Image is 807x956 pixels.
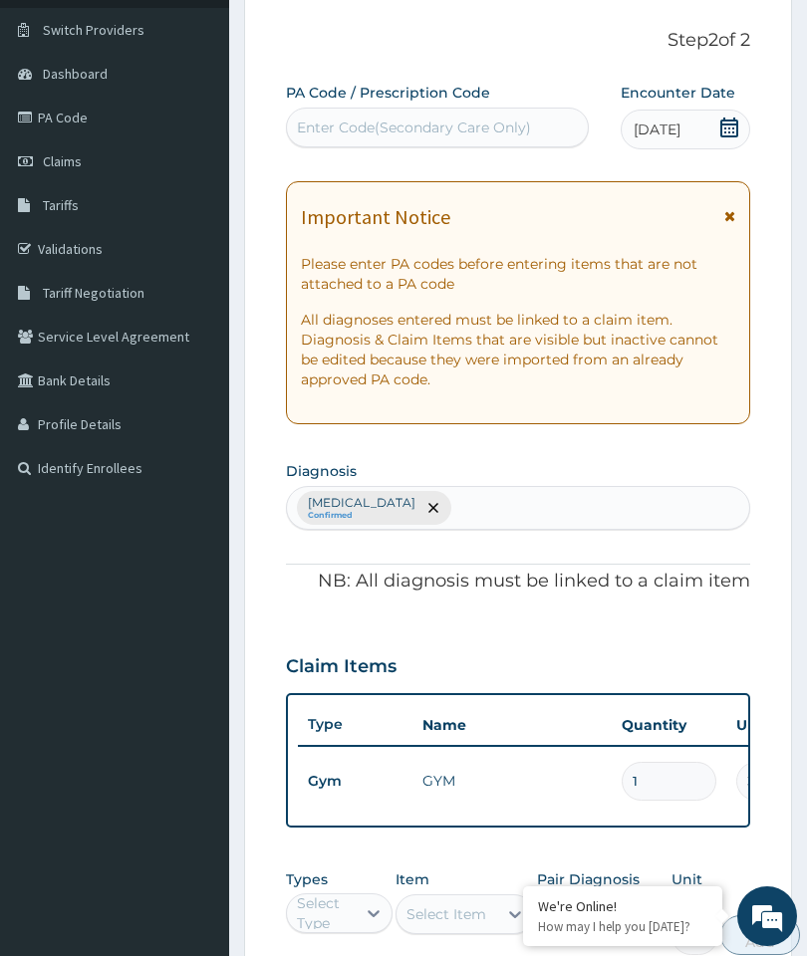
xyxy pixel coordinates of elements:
[286,30,750,52] p: Step 2 of 2
[104,112,335,137] div: Chat with us now
[298,763,412,800] td: Gym
[612,705,726,745] th: Quantity
[298,706,412,743] th: Type
[43,65,108,83] span: Dashboard
[301,206,450,228] h1: Important Notice
[10,544,380,613] textarea: Type your message and hit 'Enter'
[286,569,750,595] p: NB: All diagnosis must be linked to a claim item
[286,83,490,103] label: PA Code / Prescription Code
[301,310,735,389] p: All diagnoses entered must be linked to a claim item. Diagnosis & Claim Items that are visible bu...
[412,761,612,801] td: GYM
[621,83,735,103] label: Encounter Date
[672,869,718,909] label: Unit Price
[116,251,275,452] span: We're online!
[43,152,82,170] span: Claims
[538,897,707,915] div: We're Online!
[43,196,79,214] span: Tariffs
[286,871,328,888] label: Types
[286,656,397,678] h3: Claim Items
[37,100,81,149] img: d_794563401_company_1708531726252_794563401
[327,10,375,58] div: Minimize live chat window
[634,119,680,139] span: [DATE]
[538,918,707,935] p: How may I help you today?
[301,254,735,294] p: Please enter PA codes before entering items that are not attached to a PA code
[286,461,357,481] label: Diagnosis
[297,893,354,933] div: Select Type
[43,21,144,39] span: Switch Providers
[412,705,612,745] th: Name
[537,869,640,889] label: Pair Diagnosis
[43,284,144,302] span: Tariff Negotiation
[297,118,531,137] div: Enter Code(Secondary Care Only)
[396,869,429,889] label: Item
